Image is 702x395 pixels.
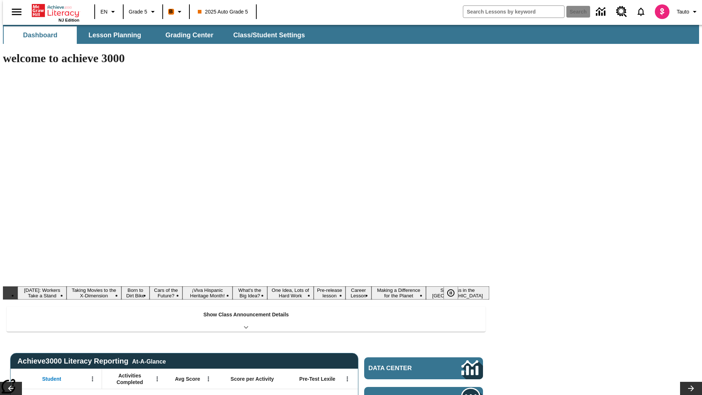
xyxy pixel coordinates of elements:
span: Student [42,376,61,382]
button: Slide 2 Taking Movies to the X-Dimension [67,286,121,300]
button: Slide 5 ¡Viva Hispanic Heritage Month! [182,286,233,300]
span: 2025 Auto Grade 5 [198,8,248,16]
a: Resource Center, Will open in new tab [612,2,631,22]
p: Show Class Announcement Details [203,311,289,319]
button: Slide 6 What's the Big Idea? [233,286,267,300]
button: Slide 9 Career Lesson [346,286,371,300]
span: Avg Score [175,376,200,382]
span: Achieve3000 Literacy Reporting [18,357,166,365]
a: Notifications [631,2,650,21]
button: Open Menu [203,373,214,384]
button: Grade: Grade 5, Select a grade [126,5,160,18]
button: Slide 7 One Idea, Lots of Hard Work [267,286,314,300]
a: Data Center [592,2,612,22]
div: Show Class Announcement Details [7,306,486,332]
button: Profile/Settings [674,5,702,18]
span: EN [101,8,107,16]
button: Language: EN, Select a language [97,5,121,18]
img: avatar image [655,4,669,19]
span: Activities Completed [106,372,154,385]
button: Grading Center [153,26,226,44]
button: Boost Class color is orange. Change class color [165,5,187,18]
button: Slide 3 Born to Dirt Bike [121,286,150,300]
button: Lesson carousel, Next [680,382,702,395]
a: Home [32,3,79,18]
button: Open Menu [342,373,353,384]
button: Slide 4 Cars of the Future? [150,286,182,300]
button: Slide 1 Labor Day: Workers Take a Stand [18,286,67,300]
button: Open side menu [6,1,27,23]
span: Data Center [369,365,437,372]
span: Score per Activity [231,376,274,382]
span: NJ Edition [58,18,79,22]
button: Lesson Planning [78,26,151,44]
h1: welcome to achieve 3000 [3,52,489,65]
span: Grade 5 [129,8,147,16]
span: Tauto [677,8,689,16]
span: B [169,7,173,16]
button: Pause [444,286,458,300]
button: Dashboard [4,26,77,44]
button: Slide 8 Pre-release lesson [314,286,346,300]
button: Class/Student Settings [227,26,311,44]
div: At-A-Glance [132,357,166,365]
div: Home [32,3,79,22]
button: Open Menu [152,373,163,384]
input: search field [463,6,564,18]
span: Pre-Test Lexile [299,376,336,382]
button: Open Menu [87,373,98,384]
button: Slide 10 Making a Difference for the Planet [371,286,426,300]
div: Pause [444,286,465,300]
div: SubNavbar [3,25,699,44]
button: Select a new avatar [650,2,674,21]
a: Data Center [364,357,483,379]
button: Slide 11 Sleepless in the Animal Kingdom [426,286,489,300]
div: SubNavbar [3,26,312,44]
